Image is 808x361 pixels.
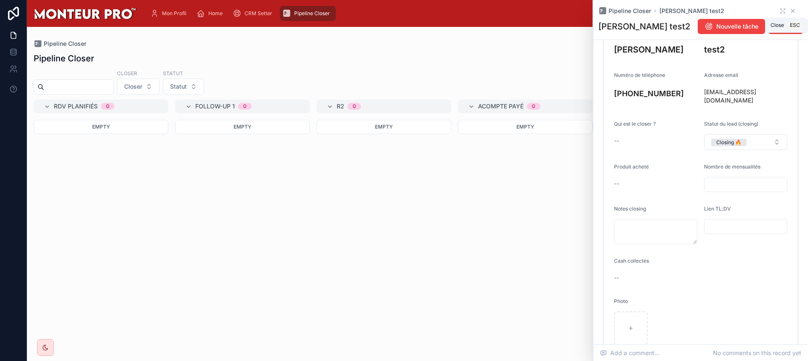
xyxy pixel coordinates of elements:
span: No comments on this record yet [713,349,801,357]
span: Follow-up 1 [195,102,235,111]
a: CRM Setter [230,6,278,21]
span: Empty [92,124,110,130]
span: Qui est le closer ? [614,121,656,127]
span: Pipeline Closer [44,40,86,48]
a: Pipeline Closer [598,7,651,15]
div: 0 [353,103,356,110]
span: Produit acheté [614,163,649,170]
a: [PERSON_NAME] test2 [659,7,724,15]
span: Statut du lead (closing) [704,121,758,127]
span: Empty [234,124,251,130]
span: Empty [375,124,393,130]
span: R2 [337,102,344,111]
span: Notes closing [614,206,646,212]
span: Esc [788,22,802,29]
button: Select Button [163,79,204,95]
h4: [PHONE_NUMBER] [614,88,697,99]
span: Adresse email [704,72,738,78]
span: Closer [124,82,142,91]
span: Cash collectés [614,258,649,264]
a: Pipeline Closer [34,40,86,48]
div: scrollable content [144,4,774,23]
span: Lien TL;DV [704,206,731,212]
button: Nouvelle tâche [698,19,765,34]
span: Pipeline Closer [294,10,330,17]
span: -- [614,179,619,188]
a: Pipeline Closer [280,6,336,21]
span: Acompte payé [478,102,524,111]
div: 0 [532,103,535,110]
span: Photo [614,298,628,304]
span: CRM Setter [245,10,272,17]
span: Add a comment... [600,349,659,357]
span: Home [208,10,223,17]
span: [EMAIL_ADDRESS][DOMAIN_NAME] [704,88,787,105]
span: Empty [516,124,534,130]
button: Select Button [117,79,159,95]
span: Pipeline Closer [609,7,651,15]
span: Close [771,22,784,29]
label: Statut [163,69,183,77]
div: 0 [106,103,109,110]
div: 0 [243,103,247,110]
span: Nombre de mensualités [704,163,760,170]
span: RDV planifiés [54,102,98,111]
span: -- [614,137,619,145]
h1: Pipeline Closer [34,53,94,64]
button: Select Button [704,134,787,150]
img: App logo [34,7,137,20]
a: Home [194,6,229,21]
a: Mon Profil [148,6,192,21]
h3: test2 [704,43,787,56]
div: Closing 🔥 [716,139,742,146]
span: -- [614,274,619,282]
h3: [PERSON_NAME] [614,43,697,56]
label: Closer [117,69,137,77]
span: Mon Profil [162,10,186,17]
span: Nouvelle tâche [716,22,758,31]
span: Statut [170,82,187,91]
span: Numéro de téléphone [614,72,665,78]
h1: [PERSON_NAME] test2 [598,21,690,32]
